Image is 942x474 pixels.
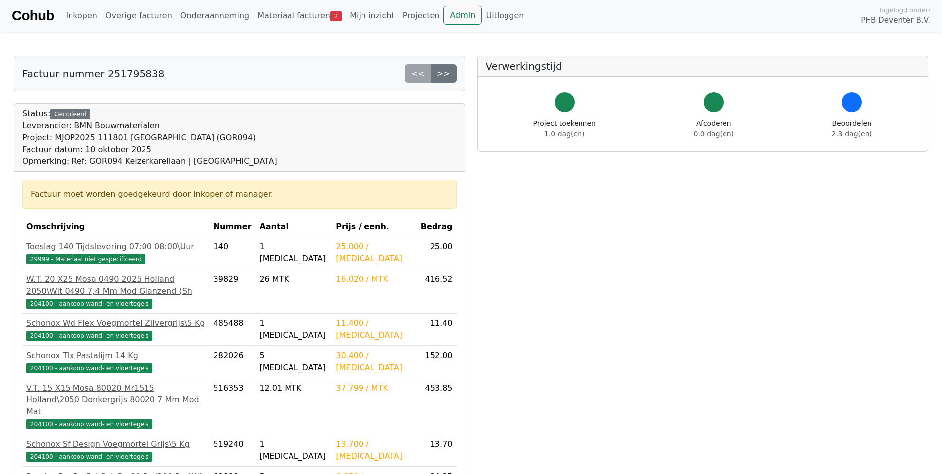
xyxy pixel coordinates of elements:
a: V.T. 15 X15 Mosa 80020 Mr1515 Holland\2050 Donkergrijs 80020 7 Mm Mod Mat204100 - aankoop wand- e... [26,382,206,430]
a: Schonox Sf Design Voegmortel Grijs\5 Kg204100 - aankoop wand- en vloertegels [26,438,206,462]
div: Beoordelen [832,118,872,139]
td: 25.00 [416,237,456,269]
a: Cohub [12,4,54,28]
td: 485488 [210,314,256,346]
th: Omschrijving [22,217,210,237]
span: 204100 - aankoop wand- en vloertegels [26,419,152,429]
span: PHB Deventer B.V. [861,15,930,26]
span: 2 [330,11,342,21]
a: Inkopen [62,6,101,26]
td: 519240 [210,434,256,467]
a: Projecten [399,6,444,26]
div: 1 [MEDICAL_DATA] [259,438,328,462]
div: 25.000 / [MEDICAL_DATA] [336,241,412,265]
span: 204100 - aankoop wand- en vloertegels [26,331,152,341]
span: 0.0 dag(en) [694,130,734,138]
span: 204100 - aankoop wand- en vloertegels [26,452,152,462]
div: Project toekennen [533,118,596,139]
td: 11.40 [416,314,456,346]
div: Afcoderen [694,118,734,139]
div: 30.400 / [MEDICAL_DATA] [336,350,412,374]
a: >> [431,64,457,83]
span: 204100 - aankoop wand- en vloertegels [26,363,152,373]
td: 453.85 [416,378,456,434]
span: 29999 - Materiaal niet gespecificeerd [26,254,145,264]
a: W.T. 20 X25 Mosa 0490 2025 Holland 2050\Wit 0490 7,4 Mm Mod Glanzend (Sh204100 - aankoop wand- en... [26,273,206,309]
div: Opmerking: Ref: GOR094 Keizerkarellaan | [GEOGRAPHIC_DATA] [22,156,277,167]
div: Schonox Wd Flex Voegmortel Zilvergrijs\5 Kg [26,317,206,329]
div: 12.01 MTK [259,382,328,394]
td: 516353 [210,378,256,434]
div: 5 [MEDICAL_DATA] [259,350,328,374]
a: Uitloggen [482,6,528,26]
div: Toeslag 140 Tijdslevering 07:00 08:00\Uur [26,241,206,253]
div: Gecodeerd [50,109,90,119]
td: 39829 [210,269,256,314]
h5: Verwerkingstijd [486,60,920,72]
th: Aantal [255,217,332,237]
a: Admin [443,6,482,25]
th: Prijs / eenh. [332,217,416,237]
div: Factuur moet worden goedgekeurd door inkoper of manager. [31,188,448,200]
a: Mijn inzicht [346,6,399,26]
div: Schonox Tlx Pastalijm 14 Kg [26,350,206,362]
a: Materiaal facturen2 [253,6,346,26]
span: 2.3 dag(en) [832,130,872,138]
div: 13.700 / [MEDICAL_DATA] [336,438,412,462]
div: 37.799 / MTK [336,382,412,394]
div: 1 [MEDICAL_DATA] [259,241,328,265]
div: V.T. 15 X15 Mosa 80020 Mr1515 Holland\2050 Donkergrijs 80020 7 Mm Mod Mat [26,382,206,418]
div: Factuur datum: 10 oktober 2025 [22,144,277,156]
div: W.T. 20 X25 Mosa 0490 2025 Holland 2050\Wit 0490 7,4 Mm Mod Glanzend (Sh [26,273,206,297]
div: Schonox Sf Design Voegmortel Grijs\5 Kg [26,438,206,450]
a: Onderaanneming [176,6,253,26]
a: Schonox Tlx Pastalijm 14 Kg204100 - aankoop wand- en vloertegels [26,350,206,374]
th: Nummer [210,217,256,237]
a: Overige facturen [101,6,176,26]
div: 1 [MEDICAL_DATA] [259,317,328,341]
div: 26 MTK [259,273,328,285]
div: Leverancier: BMN Bouwmaterialen [22,120,277,132]
a: Toeslag 140 Tijdslevering 07:00 08:00\Uur29999 - Materiaal niet gespecificeerd [26,241,206,265]
span: 1.0 dag(en) [544,130,584,138]
div: 11.400 / [MEDICAL_DATA] [336,317,412,341]
td: 282026 [210,346,256,378]
td: 13.70 [416,434,456,467]
td: 152.00 [416,346,456,378]
div: Status: [22,108,277,167]
span: 204100 - aankoop wand- en vloertegels [26,299,152,309]
td: 416.52 [416,269,456,314]
td: 140 [210,237,256,269]
a: Schonox Wd Flex Voegmortel Zilvergrijs\5 Kg204100 - aankoop wand- en vloertegels [26,317,206,341]
h5: Factuur nummer 251795838 [22,68,164,79]
div: 16.020 / MTK [336,273,412,285]
th: Bedrag [416,217,456,237]
div: Project: MJOP2025 111801 [GEOGRAPHIC_DATA] (GOR094) [22,132,277,144]
span: Ingelogd onder: [879,5,930,15]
